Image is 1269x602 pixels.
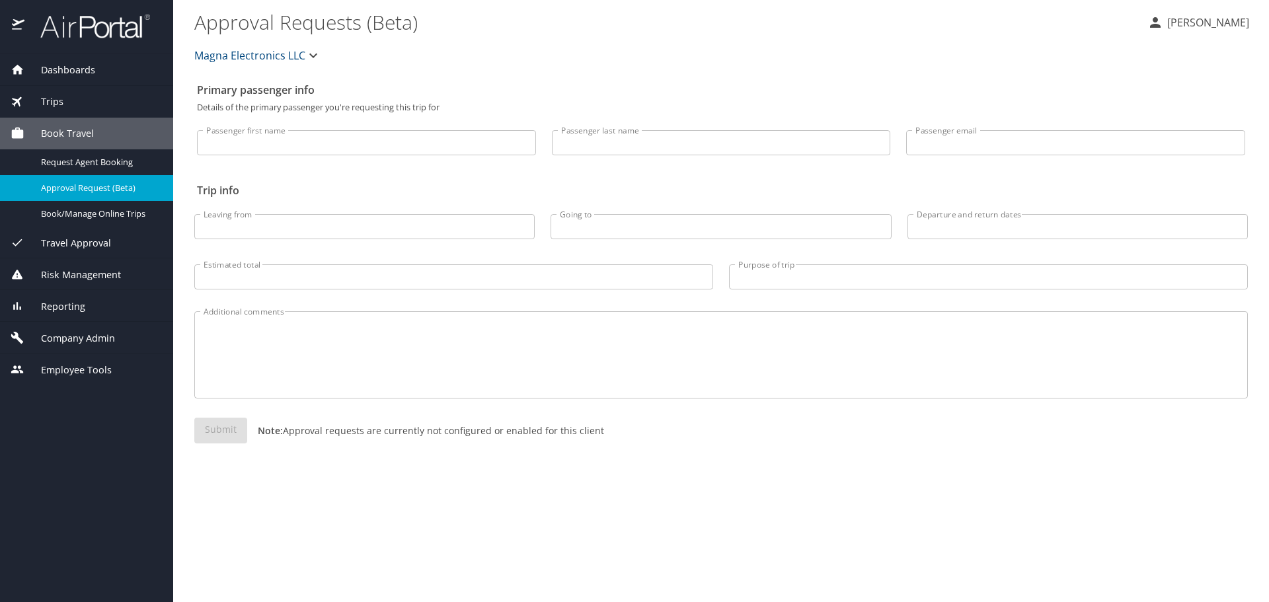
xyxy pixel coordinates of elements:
[247,424,604,437] p: Approval requests are currently not configured or enabled for this client
[24,126,94,141] span: Book Travel
[24,94,63,109] span: Trips
[194,1,1137,42] h1: Approval Requests (Beta)
[26,13,150,39] img: airportal-logo.png
[197,79,1245,100] h2: Primary passenger info
[1163,15,1249,30] p: [PERSON_NAME]
[24,236,111,250] span: Travel Approval
[24,363,112,377] span: Employee Tools
[258,424,283,437] strong: Note:
[41,156,157,169] span: Request Agent Booking
[197,103,1245,112] p: Details of the primary passenger you're requesting this trip for
[24,63,95,77] span: Dashboards
[189,42,327,69] button: Magna Electronics LLC
[24,331,115,346] span: Company Admin
[197,180,1245,201] h2: Trip info
[24,268,121,282] span: Risk Management
[12,13,26,39] img: icon-airportal.png
[41,182,157,194] span: Approval Request (Beta)
[24,299,85,314] span: Reporting
[194,46,305,65] span: Magna Electronics LLC
[41,207,157,220] span: Book/Manage Online Trips
[1142,11,1254,34] button: [PERSON_NAME]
